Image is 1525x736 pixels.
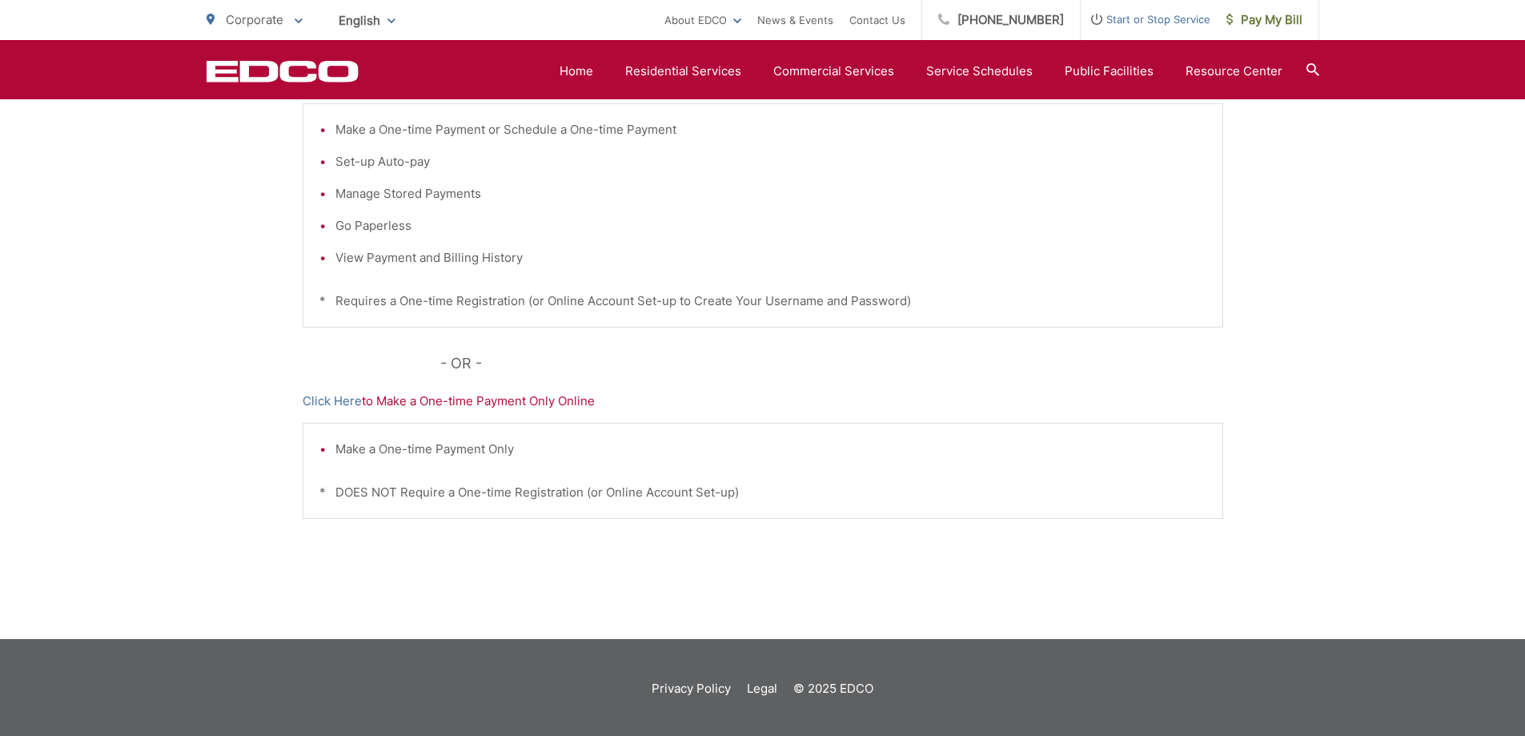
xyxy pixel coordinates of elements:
a: Privacy Policy [652,679,731,698]
span: Pay My Bill [1226,10,1302,30]
a: Public Facilities [1065,62,1154,81]
a: News & Events [757,10,833,30]
li: Go Paperless [335,216,1206,235]
span: Corporate [226,12,283,27]
p: * Requires a One-time Registration (or Online Account Set-up to Create Your Username and Password) [319,292,1206,311]
li: Manage Stored Payments [335,184,1206,203]
a: Click Here [303,392,362,411]
li: View Payment and Billing History [335,248,1206,267]
a: Service Schedules [926,62,1033,81]
a: EDCD logo. Return to the homepage. [207,60,359,82]
p: * DOES NOT Require a One-time Registration (or Online Account Set-up) [319,483,1206,502]
span: English [327,6,407,34]
a: Home [560,62,593,81]
a: Contact Us [849,10,905,30]
a: Resource Center [1186,62,1282,81]
li: Set-up Auto-pay [335,152,1206,171]
a: About EDCO [664,10,741,30]
p: - OR - [440,352,1223,376]
li: Make a One-time Payment or Schedule a One-time Payment [335,120,1206,139]
a: Legal [747,679,777,698]
p: © 2025 EDCO [793,679,873,698]
p: to Make a One-time Payment Only Online [303,392,1223,411]
li: Make a One-time Payment Only [335,440,1206,459]
a: Commercial Services [773,62,894,81]
a: Residential Services [625,62,741,81]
